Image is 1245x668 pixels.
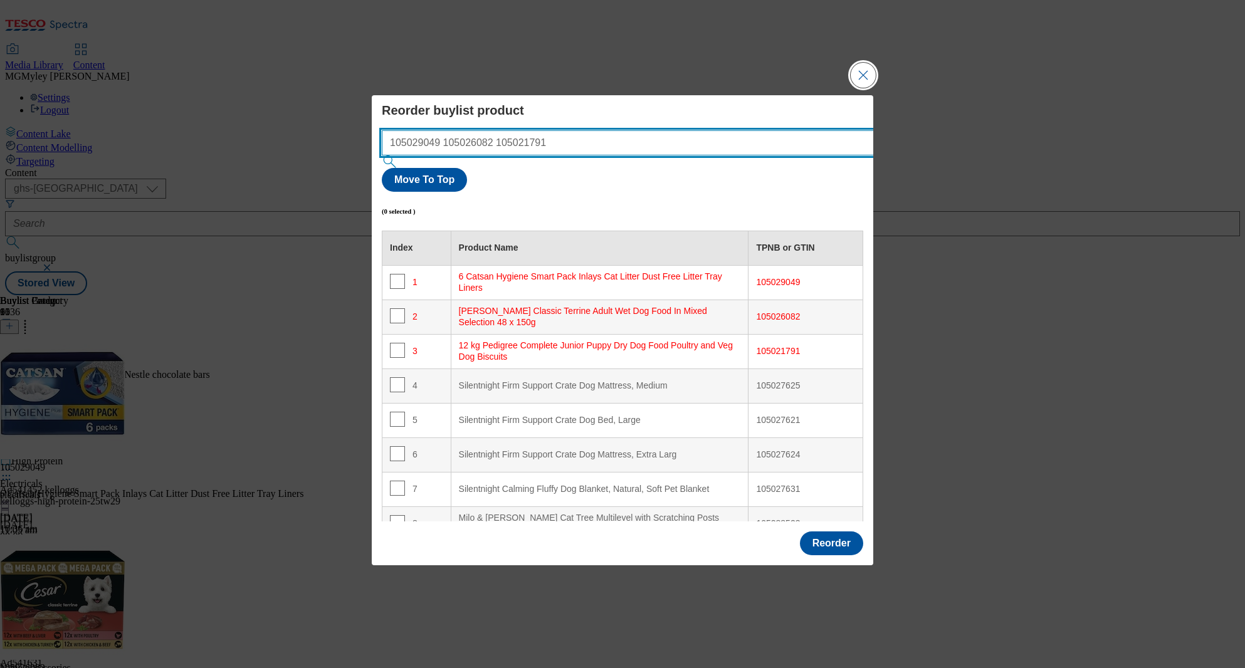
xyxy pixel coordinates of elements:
[756,346,855,357] div: 105021791
[390,343,443,361] div: 3
[459,306,741,328] div: [PERSON_NAME] Classic Terrine Adult Wet Dog Food In Mixed Selection 48 x 150g
[390,412,443,430] div: 5
[459,449,741,461] div: Silentnight Firm Support Crate Dog Mattress, Extra Larg
[756,380,855,392] div: 105027625
[756,243,855,254] div: TPNB or GTIN
[390,308,443,326] div: 2
[372,95,873,565] div: Modal
[756,518,855,530] div: 105288523
[390,274,443,292] div: 1
[756,277,855,288] div: 105029049
[756,484,855,495] div: 105027631
[390,377,443,395] div: 4
[459,513,741,535] div: Milo & [PERSON_NAME] Cat Tree Multilevel with Scratching Posts 146cm
[756,311,855,323] div: 105026082
[382,207,416,215] h6: (0 selected )
[382,130,911,155] input: Search TPNB or GTIN separated by commas or space
[390,481,443,499] div: 7
[800,531,863,555] button: Reorder
[459,243,741,254] div: Product Name
[756,449,855,461] div: 105027624
[459,380,741,392] div: Silentnight Firm Support Crate Dog Mattress, Medium
[390,446,443,464] div: 6
[459,271,741,293] div: 6 Catsan Hygiene Smart Pack Inlays Cat Litter Dust Free Litter Tray Liners
[382,103,863,118] h4: Reorder buylist product
[390,243,443,254] div: Index
[851,63,876,88] button: Close Modal
[382,168,467,192] button: Move To Top
[459,484,741,495] div: Silentnight Calming Fluffy Dog Blanket, Natural, Soft Pet Blanket
[756,415,855,426] div: 105027621
[459,340,741,362] div: 12 kg Pedigree Complete Junior Puppy Dry Dog Food Poultry and Veg Dog Biscuits
[459,415,741,426] div: Silentnight Firm Support Crate Dog Bed, Large
[390,515,443,533] div: 8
